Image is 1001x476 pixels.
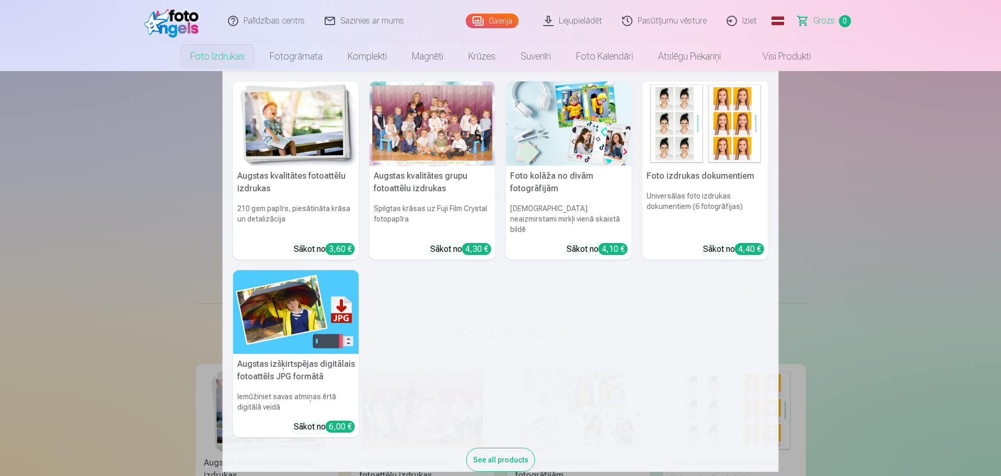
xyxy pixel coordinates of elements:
[466,448,535,472] div: See all products
[506,82,632,260] a: Foto kolāža no divām fotogrāfijāmFoto kolāža no divām fotogrāfijām[DEMOGRAPHIC_DATA] neaizmirstam...
[294,421,355,433] div: Sākot no
[506,82,632,166] img: Foto kolāža no divām fotogrāfijām
[508,42,563,71] a: Suvenīri
[813,15,835,27] span: Grozs
[233,82,359,260] a: Augstas kvalitātes fotoattēlu izdrukasAugstas kvalitātes fotoattēlu izdrukas210 gsm papīrs, piesā...
[642,82,768,166] img: Foto izdrukas dokumentiem
[733,42,823,71] a: Visi produkti
[462,243,491,255] div: 4,30 €
[335,42,399,71] a: Komplekti
[642,166,768,187] h5: Foto izdrukas dokumentiem
[370,199,496,239] h6: Spilgtas krāsas uz Fuji Film Crystal fotopapīra
[233,270,359,438] a: Augstas izšķirtspējas digitālais fotoattēls JPG formātāAugstas izšķirtspējas digitālais fotoattēl...
[466,454,535,465] a: See all products
[144,4,204,38] img: /fa1
[294,243,355,256] div: Sākot no
[233,166,359,199] h5: Augstas kvalitātes fotoattēlu izdrukas
[642,82,768,260] a: Foto izdrukas dokumentiemFoto izdrukas dokumentiemUniversālas foto izdrukas dokumentiem (6 fotogr...
[646,42,733,71] a: Atslēgu piekariņi
[430,243,491,256] div: Sākot no
[233,199,359,239] h6: 210 gsm papīrs, piesātināta krāsa un detalizācija
[839,15,851,27] span: 0
[399,42,456,71] a: Magnēti
[326,243,355,255] div: 3,60 €
[233,82,359,166] img: Augstas kvalitātes fotoattēlu izdrukas
[703,243,764,256] div: Sākot no
[506,199,632,239] h6: [DEMOGRAPHIC_DATA] neaizmirstami mirkļi vienā skaistā bildē
[456,42,508,71] a: Krūzes
[599,243,628,255] div: 4,10 €
[567,243,628,256] div: Sākot no
[233,270,359,354] img: Augstas izšķirtspējas digitālais fotoattēls JPG formātā
[506,166,632,199] h5: Foto kolāža no divām fotogrāfijām
[642,187,768,239] h6: Universālas foto izdrukas dokumentiem (6 fotogrāfijas)
[326,421,355,433] div: 6,00 €
[735,243,764,255] div: 4,40 €
[370,82,496,260] a: Augstas kvalitātes grupu fotoattēlu izdrukasSpilgtas krāsas uz Fuji Film Crystal fotopapīraSākot ...
[233,387,359,416] h6: Iemūžiniet savas atmiņas ērtā digitālā veidā
[466,14,519,28] a: Galerija
[178,42,257,71] a: Foto izdrukas
[257,42,335,71] a: Fotogrāmata
[370,166,496,199] h5: Augstas kvalitātes grupu fotoattēlu izdrukas
[563,42,646,71] a: Foto kalendāri
[233,354,359,387] h5: Augstas izšķirtspējas digitālais fotoattēls JPG formātā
